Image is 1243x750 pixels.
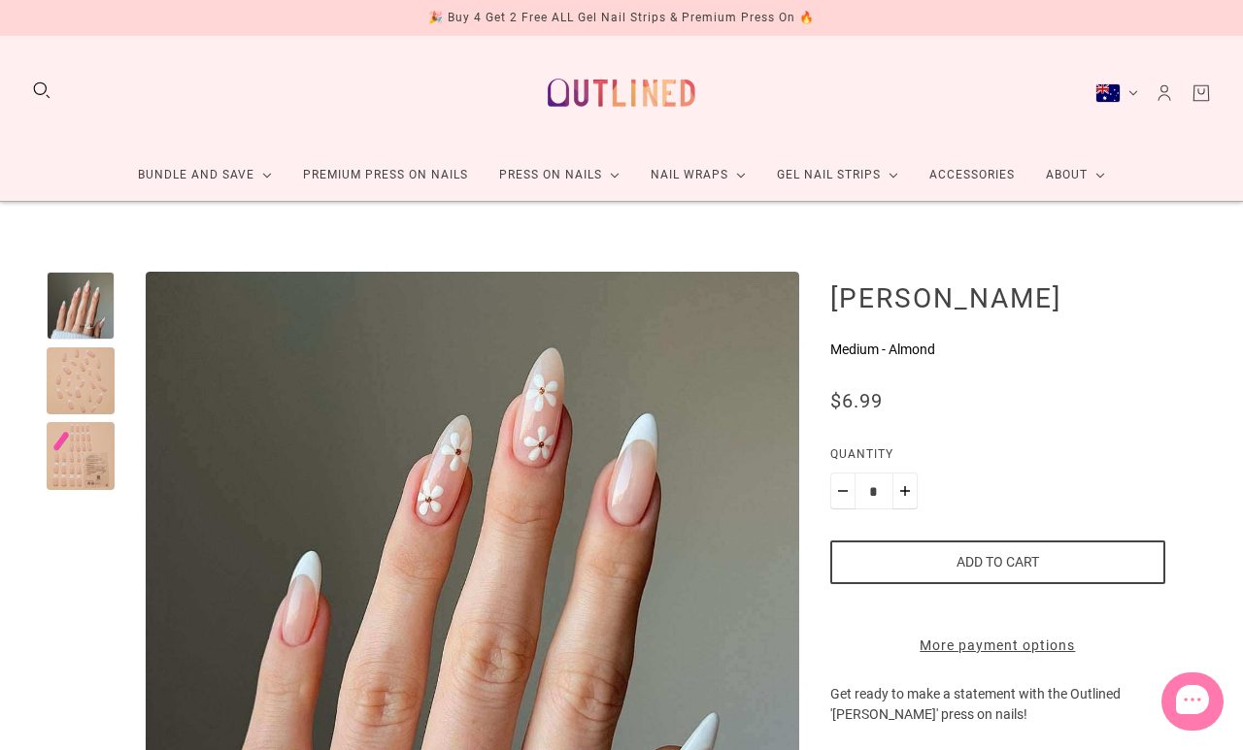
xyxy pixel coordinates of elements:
a: Bundle and Save [122,149,287,201]
label: Quantity [830,444,1165,473]
a: About [1030,149,1121,201]
button: Australia [1095,83,1138,103]
a: More payment options [830,636,1165,656]
h1: [PERSON_NAME] [830,281,1165,314]
div: 🎉 Buy 4 Get 2 Free ALL Gel Nail Strips & Premium Press On 🔥 [428,8,815,28]
a: Account [1154,82,1175,104]
span: $6.99 [830,389,883,412]
a: Accessories [914,149,1030,201]
button: Search [31,80,52,101]
a: Outlined [536,51,707,134]
a: Cart [1191,82,1212,104]
p: Medium - Almond [830,340,1165,360]
button: Minus [830,473,856,509]
a: Nail Wraps [635,149,761,201]
a: Premium Press On Nails [287,149,484,201]
button: Plus [892,473,918,509]
button: Add to cart [830,540,1165,584]
a: Gel Nail Strips [761,149,914,201]
a: Press On Nails [484,149,635,201]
